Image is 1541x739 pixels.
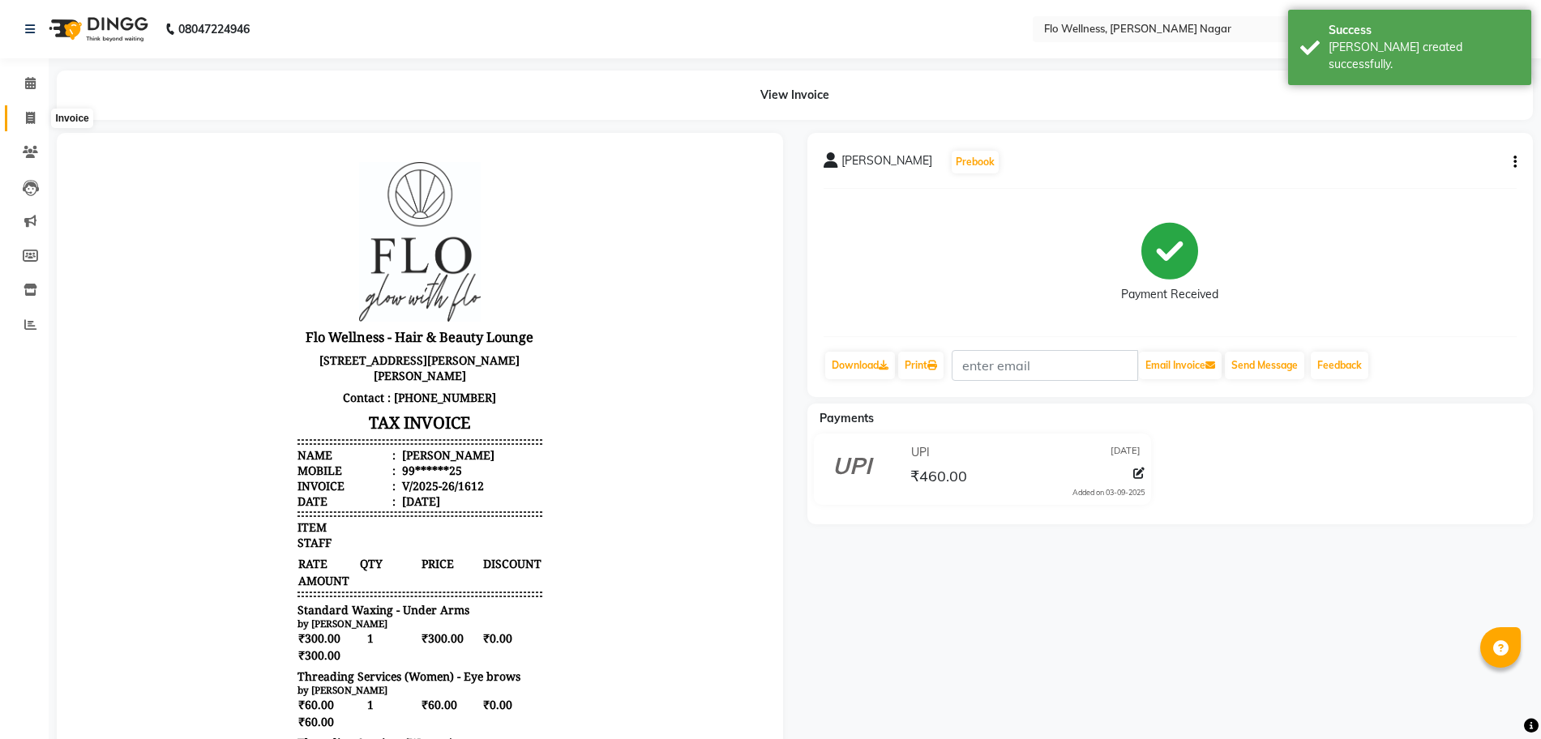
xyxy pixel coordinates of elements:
a: Feedback [1311,352,1368,379]
small: by [PERSON_NAME] [225,468,315,481]
div: V/2025-26/1612 [326,329,411,344]
small: by [PERSON_NAME] [225,617,315,629]
span: : [319,329,323,344]
span: ₹50.00 [348,629,408,646]
span: 1 [286,629,346,646]
span: DISCOUNT [409,406,469,423]
span: STAFF [225,386,259,401]
div: [PERSON_NAME] [326,298,422,314]
span: : [319,298,323,314]
h3: TAX INVOICE [225,259,469,288]
button: Prebook [952,151,999,173]
span: QTY [286,406,346,423]
span: ₹60.00 [348,547,408,564]
span: ₹460.00 [910,467,967,489]
span: ₹50.00 [225,646,285,663]
span: [PERSON_NAME] [841,152,932,175]
span: 1 [286,695,346,712]
span: [DATE] [1111,444,1141,461]
div: Invoice [51,109,92,128]
span: Payments [820,411,874,425]
div: Bill created successfully. [1329,39,1519,73]
img: file_1692607089465.jpg [286,13,408,173]
div: [DATE] [326,344,367,360]
span: AMOUNT [225,423,285,440]
span: ₹0.00 [409,629,469,646]
b: 08047224946 [178,6,250,52]
h3: Flo Wellness - Hair & Beauty Lounge [225,176,469,200]
p: [STREET_ADDRESS][PERSON_NAME][PERSON_NAME] [225,200,469,237]
small: by [PERSON_NAME] [225,535,315,547]
input: enter email [952,350,1138,381]
span: ITEM [225,370,254,386]
a: Download [825,352,895,379]
span: ₹50.00 [225,629,285,646]
span: ₹50.00 [225,695,285,712]
span: 1 [286,547,346,564]
span: RATE [225,406,285,423]
div: Name [225,298,323,314]
img: logo [41,6,152,52]
span: : [319,344,323,360]
button: Send Message [1225,352,1304,379]
div: Invoice [225,329,323,344]
span: ₹60.00 [225,564,285,581]
span: ₹300.00 [225,498,285,515]
button: Email Invoice [1139,352,1222,379]
span: ₹0.00 [409,547,469,564]
small: by [PERSON_NAME] [225,683,315,695]
span: ₹60.00 [225,547,285,564]
span: PRICE [348,406,408,423]
span: ₹50.00 [225,712,285,729]
div: View Invoice [57,70,1533,120]
span: ₹300.00 [348,481,408,498]
p: Contact : [PHONE_NUMBER] [225,237,469,259]
span: 1 [286,481,346,498]
span: Threading Services (Women) - [GEOGRAPHIC_DATA] [225,586,469,617]
span: Threading Services (Women) - Full Chin [225,668,439,683]
span: UPI [911,444,930,461]
div: Payment Received [1121,286,1218,303]
span: ₹0.00 [409,481,469,498]
div: Success [1329,22,1519,39]
span: ₹50.00 [348,695,408,712]
div: Date [225,344,323,360]
div: Mobile [225,314,323,329]
div: Added on 03-09-2025 [1072,487,1145,498]
span: : [319,314,323,329]
span: ₹300.00 [225,481,285,498]
a: Print [898,352,944,379]
span: Threading Services (Women) - Eye brows [225,519,447,535]
span: Standard Waxing - Under Arms [225,453,396,468]
span: ₹0.00 [409,695,469,712]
